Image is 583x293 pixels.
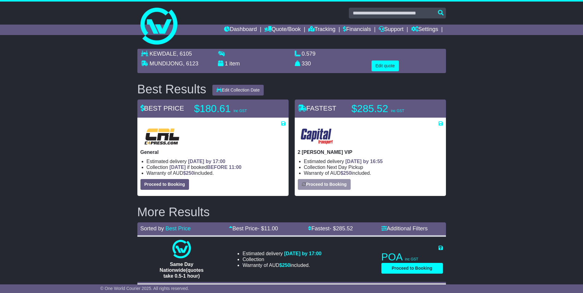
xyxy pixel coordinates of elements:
span: inc GST [234,109,247,113]
p: POA [381,251,443,263]
div: Best Results [134,82,210,96]
img: CapitalTransport: 2 Tonne Tautliner VIP [298,127,336,146]
a: Dashboard [224,25,257,35]
li: Collection [147,164,286,170]
li: Estimated delivery [147,158,286,164]
li: Collection [304,164,443,170]
span: $ [341,170,352,176]
li: Estimated delivery [304,158,443,164]
a: Best Price [166,225,191,232]
span: 285.52 [336,225,353,232]
span: [DATE] by 17:00 [284,251,321,256]
span: 250 [343,170,352,176]
span: $ [183,170,194,176]
span: 330 [302,61,311,67]
span: © One World Courier 2025. All rights reserved. [100,286,189,291]
span: 1 [225,61,228,67]
span: inc GST [391,109,404,113]
a: Quote/Book [264,25,301,35]
button: Proceed to Booking [298,179,351,190]
span: 0.579 [302,51,316,57]
a: Best Price- $11.00 [229,225,278,232]
span: Sorted by [140,225,164,232]
span: $ [279,263,290,268]
span: - $ [329,225,353,232]
button: Edit Collection Date [212,85,264,96]
li: Warranty of AUD included. [147,170,286,176]
li: Warranty of AUD included. [242,262,321,268]
a: Fastest- $285.52 [308,225,353,232]
li: Estimated delivery [242,251,321,256]
span: MUNDIJONG [150,61,183,67]
a: Support [379,25,404,35]
span: Same Day Nationwide(quotes take 0.5-1 hour) [160,262,203,279]
li: Warranty of AUD included. [304,170,443,176]
span: FASTEST [298,104,337,112]
span: 250 [282,263,290,268]
span: Next Day Pickup [327,165,363,170]
span: inc GST [405,257,418,261]
a: Financials [343,25,371,35]
p: 2 [PERSON_NAME] VIP [298,149,443,155]
img: CRL: General [140,127,183,146]
button: Edit quote [372,61,399,71]
span: 11:00 [229,165,242,170]
span: [DATE] by 17:00 [188,159,226,164]
span: [DATE] [169,165,186,170]
span: KEWDALE [150,51,177,57]
span: , 6105 [177,51,192,57]
span: - $ [258,225,278,232]
span: item [230,61,240,67]
span: BEST PRICE [140,104,184,112]
li: Collection [242,256,321,262]
p: General [140,149,286,155]
img: One World Courier: Same Day Nationwide(quotes take 0.5-1 hour) [172,240,191,258]
span: 250 [186,170,194,176]
p: $285.52 [352,103,428,115]
button: Proceed to Booking [381,263,443,274]
a: Tracking [308,25,335,35]
span: BEFORE [207,165,228,170]
button: Proceed to Booking [140,179,189,190]
a: Additional Filters [381,225,428,232]
span: 11.00 [264,225,278,232]
h2: More Results [137,205,446,219]
span: [DATE] by 16:55 [345,159,383,164]
p: $180.61 [194,103,271,115]
span: , 6123 [183,61,199,67]
span: if booked [169,165,241,170]
a: Settings [411,25,438,35]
